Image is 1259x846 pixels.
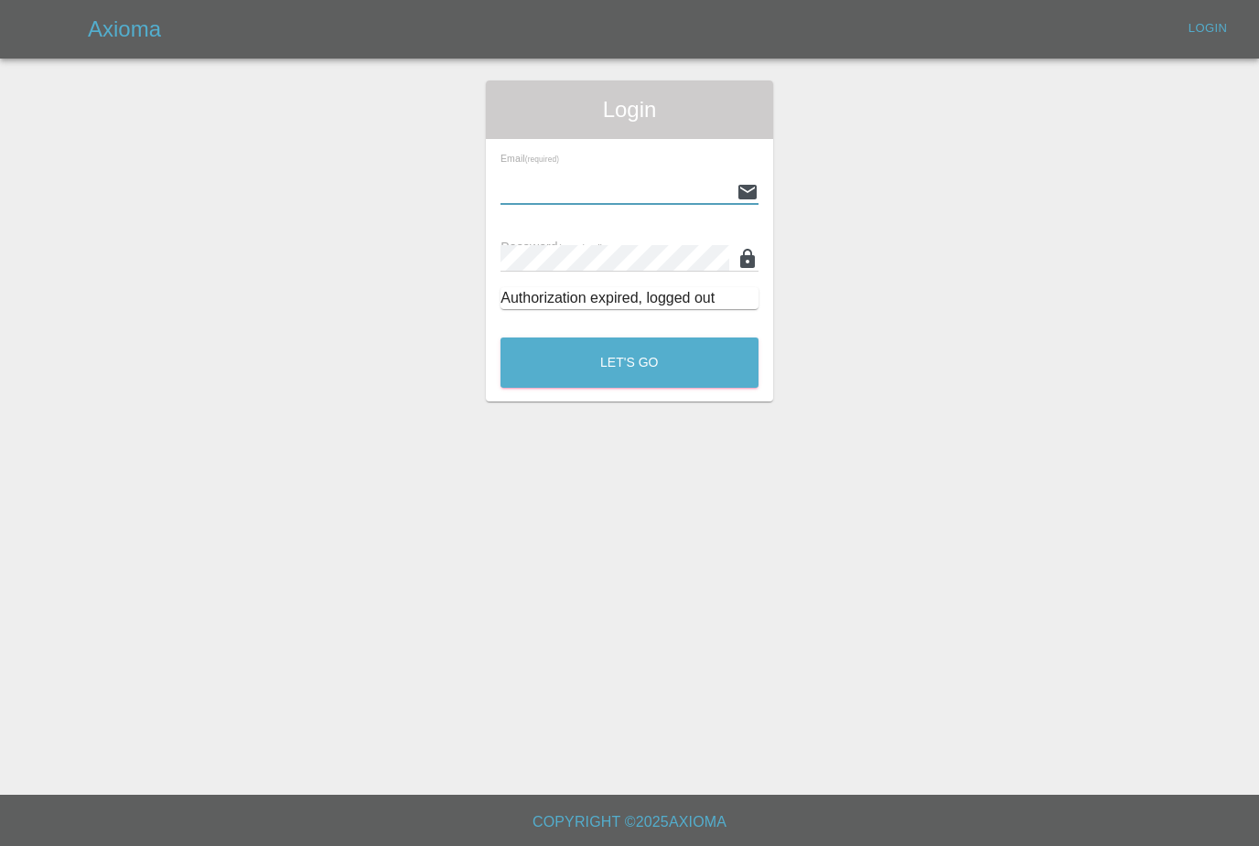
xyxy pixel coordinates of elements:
[500,337,759,388] button: Let's Go
[1178,15,1237,43] a: Login
[500,240,603,254] span: Password
[500,287,759,309] div: Authorization expired, logged out
[525,155,559,164] small: (required)
[558,242,604,253] small: (required)
[88,15,161,44] h5: Axioma
[15,809,1244,835] h6: Copyright © 2025 Axioma
[500,95,759,124] span: Login
[500,153,559,164] span: Email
